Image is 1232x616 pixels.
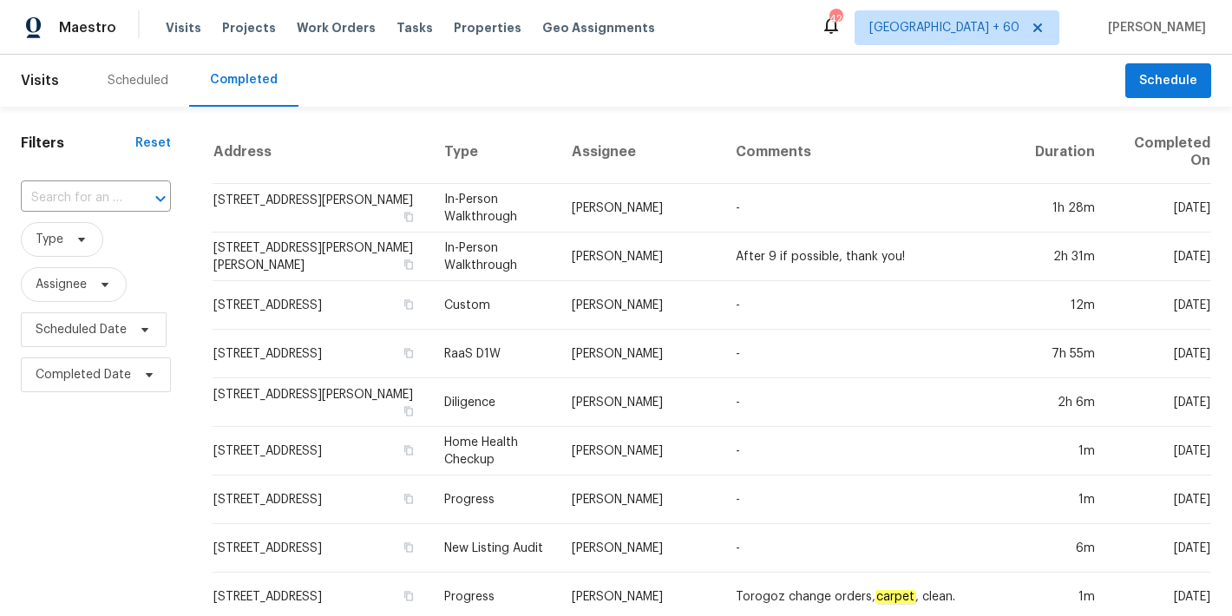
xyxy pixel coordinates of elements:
td: - [722,184,1021,233]
td: [PERSON_NAME] [558,330,722,378]
td: [PERSON_NAME] [558,524,722,573]
span: Projects [222,19,276,36]
td: Home Health Checkup [430,427,558,475]
button: Copy Address [401,588,416,604]
span: Completed Date [36,366,131,383]
td: [PERSON_NAME] [558,281,722,330]
button: Copy Address [401,442,416,458]
td: [PERSON_NAME] [558,233,722,281]
div: Completed [210,71,278,88]
td: [PERSON_NAME] [558,475,722,524]
td: 12m [1021,281,1109,330]
div: Scheduled [108,72,168,89]
td: [DATE] [1109,378,1211,427]
div: 421 [829,10,842,28]
button: Copy Address [401,257,416,272]
td: [STREET_ADDRESS] [213,475,430,524]
span: Type [36,231,63,248]
em: carpet [875,590,915,604]
td: 1m [1021,475,1109,524]
td: 1h 28m [1021,184,1109,233]
td: In-Person Walkthrough [430,184,558,233]
span: Assignee [36,276,87,293]
th: Type [430,121,558,184]
th: Comments [722,121,1021,184]
span: Visits [21,62,59,100]
td: [DATE] [1109,475,1211,524]
div: Reset [135,134,171,152]
th: Duration [1021,121,1109,184]
td: [STREET_ADDRESS][PERSON_NAME] [213,378,430,427]
span: [PERSON_NAME] [1101,19,1206,36]
td: In-Person Walkthrough [430,233,558,281]
button: Copy Address [401,491,416,507]
button: Copy Address [401,403,416,419]
button: Open [148,187,173,211]
td: - [722,378,1021,427]
th: Assignee [558,121,722,184]
td: RaaS D1W [430,330,558,378]
button: Schedule [1125,63,1211,99]
td: Progress [430,475,558,524]
td: - [722,427,1021,475]
h1: Filters [21,134,135,152]
span: Properties [454,19,521,36]
td: [DATE] [1109,524,1211,573]
th: Address [213,121,430,184]
td: New Listing Audit [430,524,558,573]
td: - [722,475,1021,524]
td: [STREET_ADDRESS] [213,427,430,475]
td: After 9 if possible, thank you! [722,233,1021,281]
td: [DATE] [1109,427,1211,475]
td: [DATE] [1109,233,1211,281]
input: Search for an address... [21,185,122,212]
td: 2h 6m [1021,378,1109,427]
td: - [722,524,1021,573]
td: 2h 31m [1021,233,1109,281]
span: Work Orders [297,19,376,36]
td: 1m [1021,427,1109,475]
button: Copy Address [401,540,416,555]
button: Copy Address [401,345,416,361]
span: Visits [166,19,201,36]
td: - [722,281,1021,330]
span: Maestro [59,19,116,36]
td: [STREET_ADDRESS] [213,281,430,330]
button: Copy Address [401,209,416,225]
td: [DATE] [1109,184,1211,233]
td: [PERSON_NAME] [558,184,722,233]
span: Tasks [396,22,433,34]
td: Diligence [430,378,558,427]
td: [DATE] [1109,281,1211,330]
span: Scheduled Date [36,321,127,338]
td: Custom [430,281,558,330]
td: 7h 55m [1021,330,1109,378]
span: Geo Assignments [542,19,655,36]
td: [DATE] [1109,330,1211,378]
th: Completed On [1109,121,1211,184]
td: [STREET_ADDRESS] [213,330,430,378]
td: [STREET_ADDRESS][PERSON_NAME] [213,184,430,233]
td: [PERSON_NAME] [558,378,722,427]
button: Copy Address [401,297,416,312]
td: 6m [1021,524,1109,573]
span: [GEOGRAPHIC_DATA] + 60 [869,19,1019,36]
td: [STREET_ADDRESS][PERSON_NAME][PERSON_NAME] [213,233,430,281]
td: [PERSON_NAME] [558,427,722,475]
td: [STREET_ADDRESS] [213,524,430,573]
span: Schedule [1139,70,1197,92]
td: - [722,330,1021,378]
